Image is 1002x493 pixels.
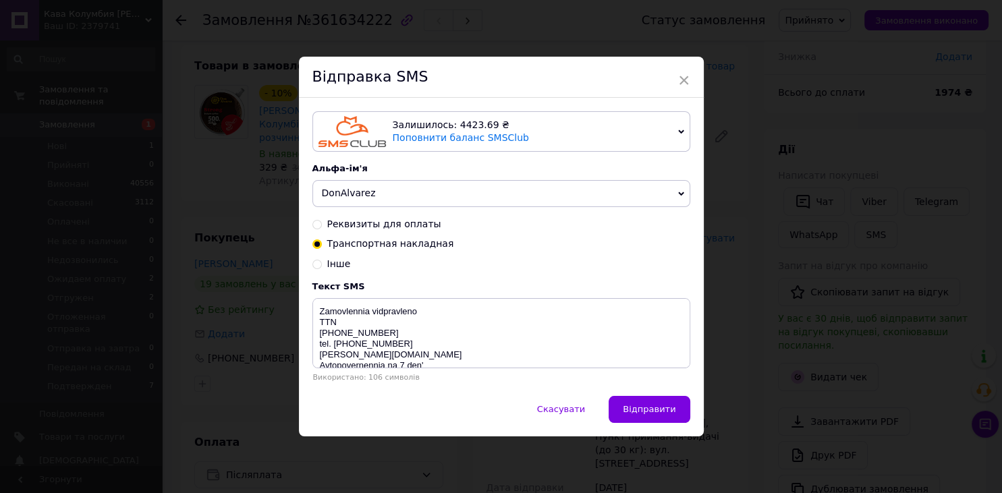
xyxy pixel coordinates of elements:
[312,298,690,368] textarea: Zamovlennia vidpravleno TTN [PHONE_NUMBER] tel. [PHONE_NUMBER] [PERSON_NAME][DOMAIN_NAME] Avtopov...
[393,119,673,132] div: Залишилось: 4423.69 ₴
[537,404,585,414] span: Скасувати
[523,396,599,423] button: Скасувати
[312,281,690,291] div: Текст SMS
[312,373,690,382] div: Використано: 106 символів
[327,258,351,269] span: Інше
[327,238,454,249] span: Транспортная накладная
[678,69,690,92] span: ×
[393,132,529,143] a: Поповнити баланс SMSClub
[327,219,441,229] span: Реквизиты для оплаты
[322,187,376,198] span: DonAlvarez
[623,404,675,414] span: Відправити
[299,57,704,98] div: Відправка SMS
[312,163,368,173] span: Альфа-ім'я
[609,396,690,423] button: Відправити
